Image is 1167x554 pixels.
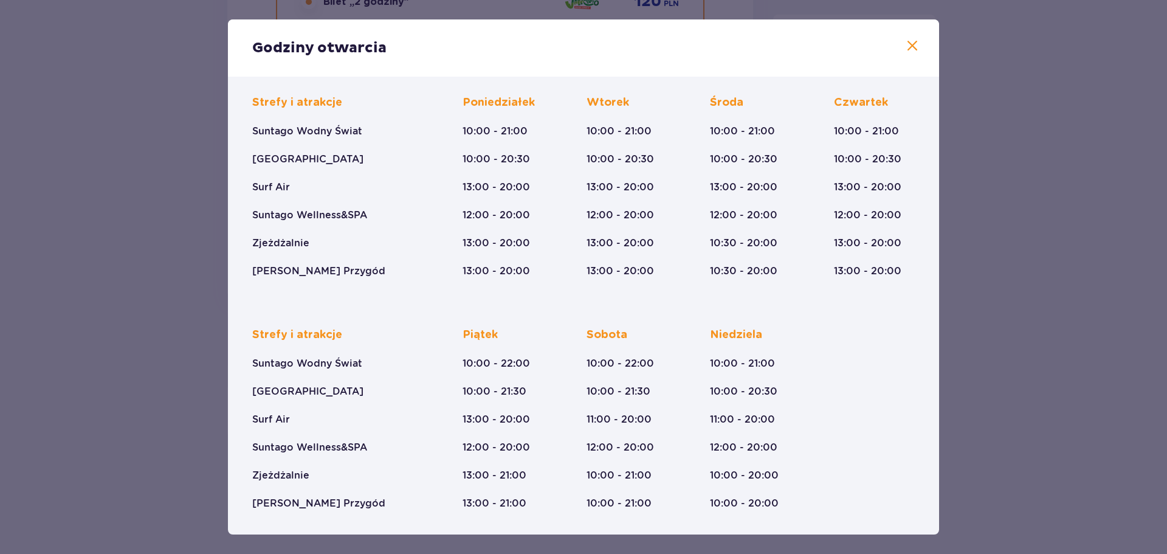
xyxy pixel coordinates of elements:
[463,328,498,342] p: Piątek
[252,153,363,166] p: [GEOGRAPHIC_DATA]
[710,237,777,250] p: 10:30 - 20:00
[463,125,528,138] p: 10:00 - 21:00
[463,385,526,398] p: 10:00 - 21:30
[252,181,290,194] p: Surf Air
[587,497,652,510] p: 10:00 - 21:00
[252,357,362,370] p: Suntago Wodny Świat
[252,237,309,250] p: Zjeżdżalnie
[252,125,362,138] p: Suntago Wodny Świat
[252,39,387,57] p: Godziny otwarcia
[710,265,777,278] p: 10:30 - 20:00
[710,153,777,166] p: 10:00 - 20:30
[834,181,901,194] p: 13:00 - 20:00
[834,265,901,278] p: 13:00 - 20:00
[252,209,367,222] p: Suntago Wellness&SPA
[587,357,654,370] p: 10:00 - 22:00
[710,209,777,222] p: 12:00 - 20:00
[252,413,290,426] p: Surf Air
[463,153,530,166] p: 10:00 - 20:30
[252,385,363,398] p: [GEOGRAPHIC_DATA]
[463,209,530,222] p: 12:00 - 20:00
[252,95,342,110] p: Strefy i atrakcje
[463,237,530,250] p: 13:00 - 20:00
[587,385,650,398] p: 10:00 - 21:30
[463,441,530,454] p: 12:00 - 20:00
[463,497,526,510] p: 13:00 - 21:00
[710,385,777,398] p: 10:00 - 20:30
[834,209,901,222] p: 12:00 - 20:00
[834,153,901,166] p: 10:00 - 20:30
[587,469,652,482] p: 10:00 - 21:00
[834,125,899,138] p: 10:00 - 21:00
[834,237,901,250] p: 13:00 - 20:00
[587,95,629,110] p: Wtorek
[463,469,526,482] p: 13:00 - 21:00
[587,441,654,454] p: 12:00 - 20:00
[710,125,775,138] p: 10:00 - 21:00
[587,181,654,194] p: 13:00 - 20:00
[710,357,775,370] p: 10:00 - 21:00
[252,441,367,454] p: Suntago Wellness&SPA
[710,181,777,194] p: 13:00 - 20:00
[252,469,309,482] p: Zjeżdżalnie
[463,95,535,110] p: Poniedziałek
[710,469,779,482] p: 10:00 - 20:00
[587,413,652,426] p: 11:00 - 20:00
[587,328,627,342] p: Sobota
[710,441,777,454] p: 12:00 - 20:00
[587,237,654,250] p: 13:00 - 20:00
[463,265,530,278] p: 13:00 - 20:00
[710,497,779,510] p: 10:00 - 20:00
[710,95,743,110] p: Środa
[834,95,888,110] p: Czwartek
[252,265,385,278] p: [PERSON_NAME] Przygód
[463,181,530,194] p: 13:00 - 20:00
[587,153,654,166] p: 10:00 - 20:30
[587,265,654,278] p: 13:00 - 20:00
[252,497,385,510] p: [PERSON_NAME] Przygód
[252,328,342,342] p: Strefy i atrakcje
[463,357,530,370] p: 10:00 - 22:00
[587,125,652,138] p: 10:00 - 21:00
[710,413,775,426] p: 11:00 - 20:00
[710,328,762,342] p: Niedziela
[587,209,654,222] p: 12:00 - 20:00
[463,413,530,426] p: 13:00 - 20:00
